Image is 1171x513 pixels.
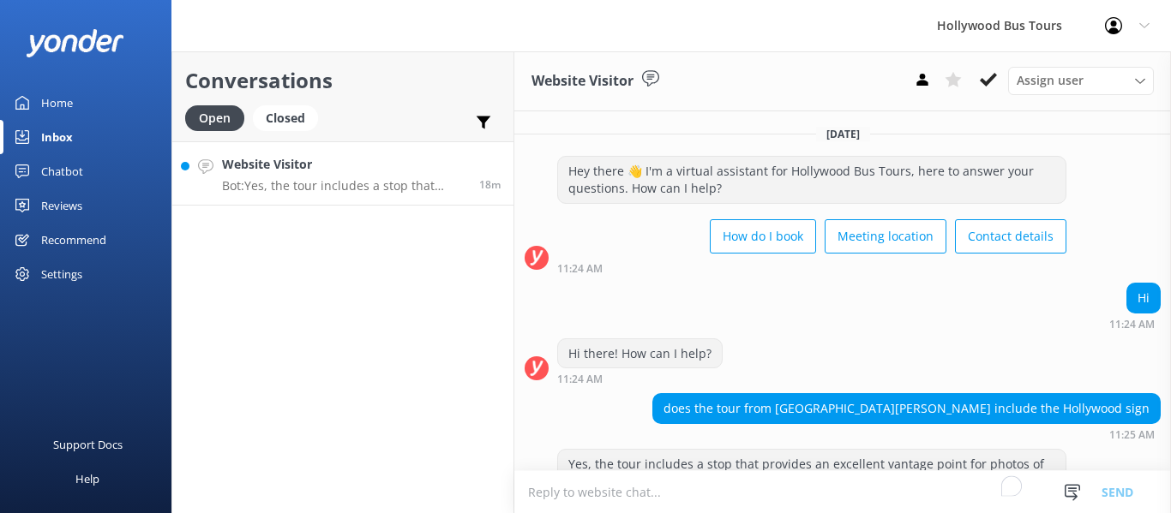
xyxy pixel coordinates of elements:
[41,86,73,120] div: Home
[1127,283,1160,313] div: Hi
[222,155,466,174] h4: Website Visitor
[53,427,123,462] div: Support Docs
[825,219,946,254] button: Meeting location
[514,471,1171,513] textarea: To enrich screen reader interactions, please activate Accessibility in Grammarly extension settings
[1008,67,1154,94] div: Assign User
[653,394,1160,423] div: does the tour from [GEOGRAPHIC_DATA][PERSON_NAME] include the Hollywood sign
[41,188,82,223] div: Reviews
[1109,318,1161,330] div: Sep 13 2025 11:24am (UTC -07:00) America/Tijuana
[41,223,106,257] div: Recommend
[557,373,723,385] div: Sep 13 2025 11:24am (UTC -07:00) America/Tijuana
[558,450,1066,495] div: Yes, the tour includes a stop that provides an excellent vantage point for photos of the Hollywoo...
[1109,319,1155,330] strong: 11:24 AM
[1109,430,1155,440] strong: 11:25 AM
[75,462,99,496] div: Help
[479,177,501,192] span: Sep 13 2025 11:25am (UTC -07:00) America/Tijuana
[185,64,501,97] h2: Conversations
[41,257,82,291] div: Settings
[185,105,244,131] div: Open
[253,108,327,127] a: Closed
[222,178,466,194] p: Bot: Yes, the tour includes a stop that provides an excellent vantage point for photos of the Hol...
[558,157,1066,202] div: Hey there 👋 I'm a virtual assistant for Hollywood Bus Tours, here to answer your questions. How c...
[557,374,603,385] strong: 11:24 AM
[531,70,634,92] h3: Website Visitor
[1017,71,1084,90] span: Assign user
[955,219,1066,254] button: Contact details
[41,120,73,154] div: Inbox
[557,262,1066,274] div: Sep 13 2025 11:24am (UTC -07:00) America/Tijuana
[652,428,1161,440] div: Sep 13 2025 11:25am (UTC -07:00) America/Tijuana
[172,141,513,206] a: Website VisitorBot:Yes, the tour includes a stop that provides an excellent vantage point for pho...
[558,339,722,368] div: Hi there! How can I help?
[253,105,318,131] div: Closed
[41,154,83,188] div: Chatbot
[557,264,603,274] strong: 11:24 AM
[185,108,253,127] a: Open
[26,29,124,57] img: yonder-white-logo.png
[710,219,816,254] button: How do I book
[816,127,870,141] span: [DATE]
